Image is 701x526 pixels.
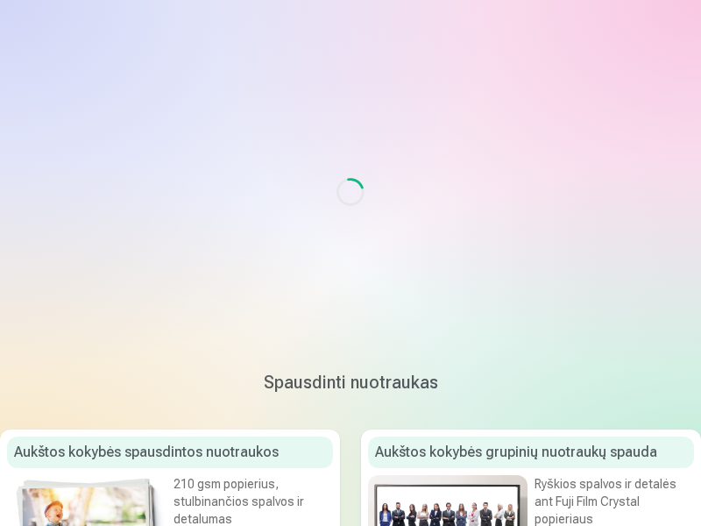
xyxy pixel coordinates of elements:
h3: Spausdinti nuotraukas [14,370,687,394]
div: Aukštos kokybės grupinių nuotraukų spauda [368,437,694,468]
div: Aukštos kokybės spausdintos nuotraukos [7,437,333,468]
